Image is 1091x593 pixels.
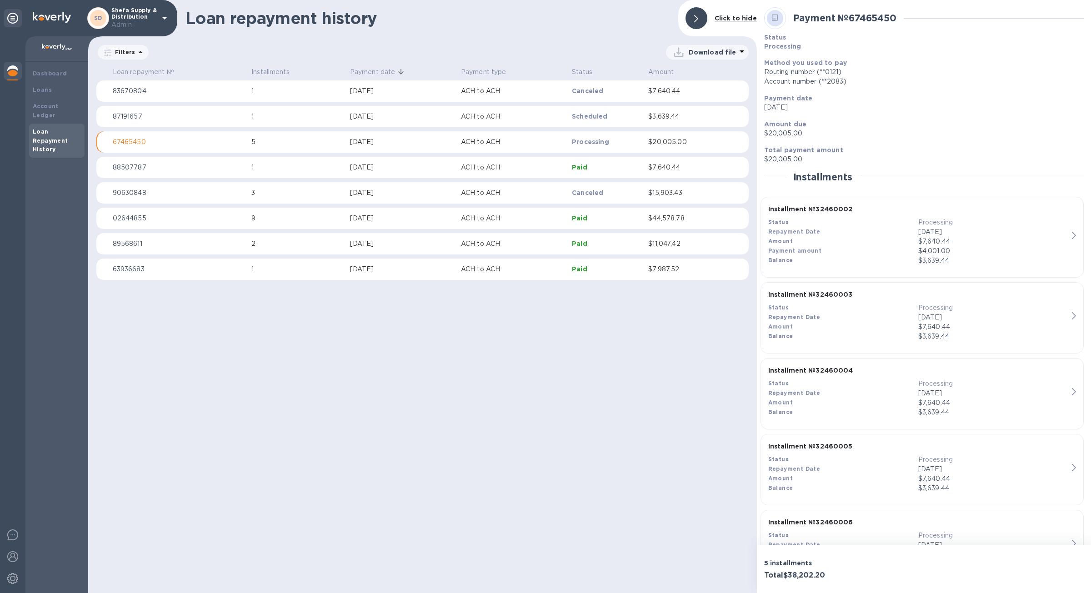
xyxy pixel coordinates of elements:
[251,214,343,223] p: 9
[648,214,720,223] p: $44,578.78
[768,291,853,298] b: Installment № 32460003
[761,434,1084,505] button: Installment №32460005StatusProcessingRepayment Date[DATE]Amount$7,640.44Balance$3,639.44
[768,228,821,235] b: Repayment Date
[113,67,174,77] p: Loan repayment №
[918,474,1068,483] div: $7,640.44
[918,464,1068,474] p: [DATE]
[33,128,68,153] b: Loan Repayment History
[572,188,641,197] p: Canceled
[251,163,343,172] p: 1
[4,9,22,27] div: Unpin categories
[461,264,565,274] p: ACH to ACH
[461,67,506,77] p: Payment type
[764,67,1084,77] div: Routing number (**0121)
[918,218,1068,227] p: Processing
[918,303,1068,313] p: Processing
[761,282,1084,354] button: Installment №32460003StatusProcessingRepayment Date[DATE]Amount$7,640.44Balance$3,639.44
[461,67,518,77] span: Payment type
[768,532,789,538] b: Status
[572,137,641,146] p: Processing
[648,163,720,172] p: $7,640.44
[918,379,1068,389] p: Processing
[572,163,641,172] p: Paid
[113,239,245,249] p: 89568611
[918,313,1068,322] p: [DATE]
[918,531,1068,540] p: Processing
[461,214,565,223] p: ACH to ACH
[350,264,454,274] div: [DATE]
[251,67,301,77] span: Installments
[761,358,1084,429] button: Installment №32460004StatusProcessingRepayment Date[DATE]Amount$7,640.44Balance$3,639.44
[251,112,343,121] p: 1
[113,163,245,172] p: 88507787
[113,264,245,274] p: 63936683
[33,12,71,23] img: Logo
[350,163,454,172] div: [DATE]
[764,42,1084,51] p: Processing
[461,239,565,249] p: ACH to ACH
[768,238,793,244] b: Amount
[572,239,641,248] p: Paid
[251,188,343,198] p: 3
[768,484,793,491] b: Balance
[461,137,565,147] p: ACH to ACH
[918,332,1068,341] p: $3,639.44
[768,304,789,311] b: Status
[350,67,395,77] p: Payment date
[761,197,1084,278] button: Installment №32460002StatusProcessingRepayment Date[DATE]Amount$7,640.44Payment amount$4,001.00Ba...
[111,20,157,30] p: Admin
[715,15,757,22] b: Click to hide
[185,9,671,28] h1: Loan repayment history
[918,455,1068,464] p: Processing
[764,129,1084,138] p: $20,005.00
[113,137,245,147] p: 67465450
[768,219,789,225] b: Status
[648,264,720,274] p: $7,987.52
[648,112,720,121] p: $3,639.44
[648,86,720,96] p: $7,640.44
[764,146,843,154] b: Total payment amount
[768,380,789,387] b: Status
[768,409,793,415] b: Balance
[33,103,59,119] b: Account Ledger
[648,67,686,77] span: Amount
[768,205,853,213] b: Installment № 32460002
[648,239,720,249] p: $11,047.42
[918,483,1068,493] p: $3,639.44
[350,214,454,223] div: [DATE]
[793,12,896,24] b: Payment № 67465450
[768,314,821,320] b: Repayment Date
[768,323,793,330] b: Amount
[761,510,1084,581] button: Installment №32460006StatusProcessingRepayment Date[DATE]
[768,367,853,374] b: Installment № 32460004
[572,214,641,223] p: Paid
[768,333,793,339] b: Balance
[33,70,67,77] b: Dashboard
[33,86,52,93] b: Loans
[764,558,921,568] p: 5 installments
[113,112,245,121] p: 87191657
[764,571,921,580] h3: Total $38,202.20
[572,86,641,95] p: Canceled
[918,256,1068,265] p: $3,639.44
[94,15,102,21] b: SD
[768,475,793,482] b: Amount
[918,227,1068,237] p: [DATE]
[572,67,604,77] span: Status
[768,465,821,472] b: Repayment Date
[768,518,853,526] b: Installment № 32460006
[461,188,565,198] p: ACH to ACH
[689,48,736,57] p: Download file
[648,137,720,147] p: $20,005.00
[251,86,343,96] p: 1
[572,112,641,121] p: Scheduled
[251,264,343,274] p: 1
[111,48,135,56] p: Filters
[648,67,674,77] p: Amount
[251,67,290,77] p: Installments
[350,239,454,249] div: [DATE]
[768,443,853,450] b: Installment № 32460005
[764,77,1084,86] div: Account number (**2083)
[461,112,565,121] p: ACH to ACH
[764,103,1084,112] p: [DATE]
